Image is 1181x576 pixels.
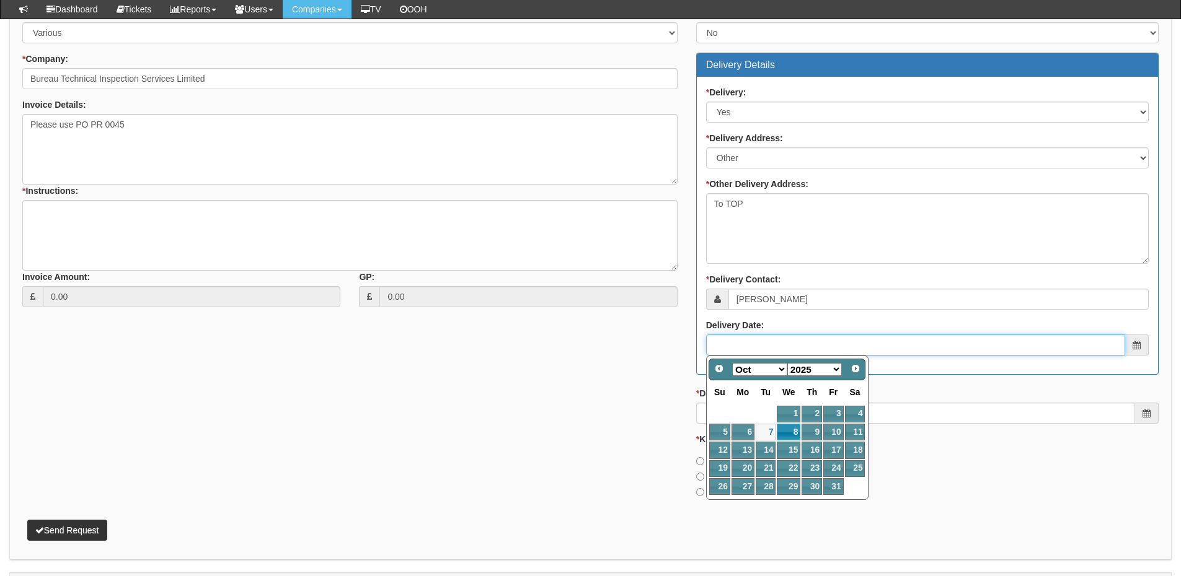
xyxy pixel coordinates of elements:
[823,478,843,495] a: 31
[756,424,776,440] a: 7
[802,478,822,495] a: 30
[850,387,860,397] span: Saturday
[22,53,68,65] label: Company:
[845,406,865,422] a: 4
[823,460,843,477] a: 24
[709,478,730,495] a: 26
[823,424,843,440] a: 10
[706,59,1149,71] h3: Delivery Details
[777,460,800,477] a: 22
[22,271,90,283] label: Invoice Amount:
[802,460,822,477] a: 23
[27,520,107,541] button: Send Request
[823,406,843,422] a: 3
[807,387,817,397] span: Thursday
[736,387,749,397] span: Monday
[777,406,800,422] a: 1
[761,387,771,397] span: Tuesday
[706,86,746,98] label: Delivery:
[710,360,728,378] a: Prev
[714,387,725,397] span: Sunday
[732,424,754,440] a: 6
[756,442,776,458] a: 14
[696,473,704,481] input: Check Kit Fund
[823,442,843,458] a: 17
[802,442,822,458] a: 16
[706,319,764,331] label: Delivery Date:
[851,364,860,373] span: Next
[696,387,775,399] label: Date Required By:
[706,132,783,144] label: Delivery Address:
[782,387,795,397] span: Wednesday
[756,478,776,495] a: 28
[706,178,808,190] label: Other Delivery Address:
[732,460,754,477] a: 20
[696,486,736,498] label: Invoice
[829,387,838,397] span: Friday
[22,185,78,197] label: Instructions:
[777,478,800,495] a: 29
[714,364,724,373] span: Prev
[732,478,754,495] a: 27
[709,442,730,458] a: 12
[732,442,754,458] a: 13
[696,457,704,465] input: From Kit Fund
[777,424,800,440] a: 8
[845,424,865,440] a: 11
[802,406,822,422] a: 2
[845,442,865,458] a: 18
[696,455,764,467] label: From Kit Fund
[802,424,822,440] a: 9
[756,460,776,477] a: 21
[709,424,730,440] a: 5
[696,433,738,445] label: Kit Fund:
[847,360,864,378] a: Next
[359,271,374,283] label: GP:
[696,470,768,482] label: Check Kit Fund
[22,98,86,111] label: Invoice Details:
[706,273,781,286] label: Delivery Contact:
[709,460,730,477] a: 19
[845,460,865,477] a: 25
[696,488,704,496] input: Invoice
[777,442,800,458] a: 15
